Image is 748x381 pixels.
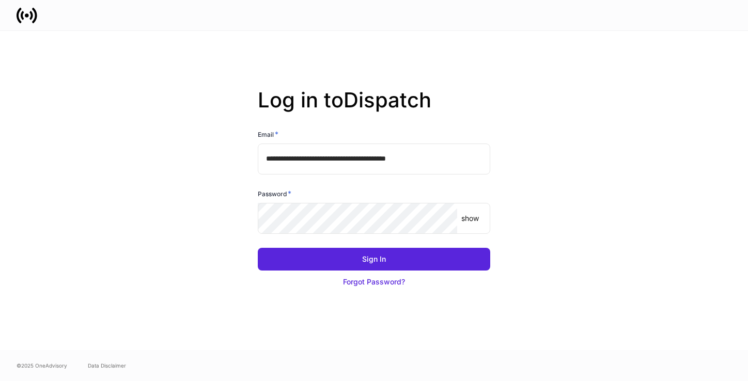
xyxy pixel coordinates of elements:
[362,254,386,264] div: Sign In
[258,248,490,271] button: Sign In
[258,88,490,129] h2: Log in to Dispatch
[258,188,291,199] h6: Password
[258,129,278,139] h6: Email
[258,271,490,293] button: Forgot Password?
[461,213,479,224] p: show
[343,277,405,287] div: Forgot Password?
[17,361,67,370] span: © 2025 OneAdvisory
[88,361,126,370] a: Data Disclaimer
